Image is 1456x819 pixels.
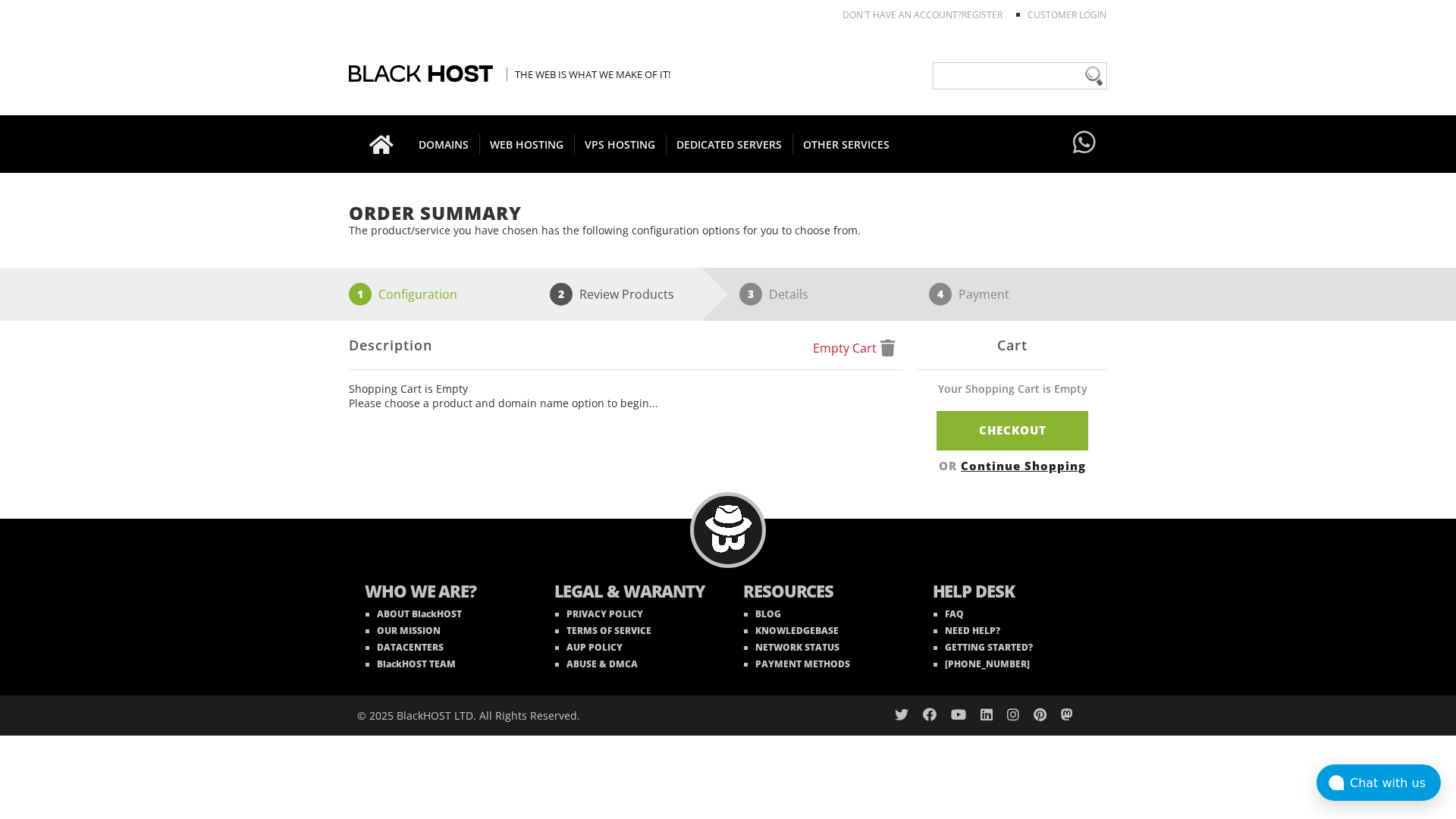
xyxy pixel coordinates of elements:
div: Your Shopping Cart is Empty [918,381,1107,411]
span: 2 [550,283,573,306]
a: OUR MISSION [366,624,441,637]
div: Cart [918,321,1107,370]
li: Don't have an account? [820,8,1003,21]
a: REGISTER [962,8,1003,21]
a: PRIVACY POLICY [555,607,643,620]
span: DOMAINS [408,134,480,155]
span: WEB HOSTING [479,134,575,155]
p: Review Products [579,283,674,306]
img: BlackHOST mascont, Blacky. [704,505,752,553]
a: GETTING STARTED? [934,641,1033,654]
a: Go to homepage [354,115,409,173]
a: PAYMENT METHODS [744,657,850,670]
div: Chat with us [1350,776,1441,790]
a: ABOUT BlackHOST [366,607,462,620]
h1: Order Summary [349,203,1107,223]
a: Customer Login [1028,8,1106,21]
b: HELP DESK [933,579,1092,606]
a: Continue Shopping [961,458,1086,473]
a: VPS HOSTING [574,115,667,173]
span: OTHER SERVICES [792,134,900,155]
a: DATACENTERS [366,641,444,654]
a: TERMS OF SERVICE [555,624,651,637]
p: The product/service you have chosen has the following configuration options for you to choose from. [349,223,1107,237]
a: DEDICATED SERVERS [666,115,793,173]
a: NETWORK STATUS [744,641,839,654]
a: FAQ [934,607,964,620]
span: 1 [349,283,372,306]
a: AUP POLICY [555,641,623,654]
span: 4 [929,283,952,306]
input: Need help? [933,62,1107,89]
p: Configuration [378,283,457,306]
a: ABUSE & DMCA [555,657,638,670]
div: © 2025 BlackHOST LTD. All Rights Reserved. [357,695,720,736]
a: Checkout [937,411,1088,450]
a: DOMAINS [408,115,480,173]
ul: Shopping Cart is Empty Please choose a product and domain name option to begin... [349,381,902,410]
b: RESOURCES [743,579,902,606]
a: [PHONE_NUMBER] [934,657,1030,670]
a: Have questions? [1069,115,1100,171]
button: Chat with us [1316,764,1441,801]
p: Payment [959,283,1009,306]
span: The Web is what we make of it! [507,67,670,81]
a: WEB HOSTING [479,115,575,173]
div: Description [349,321,902,370]
a: OTHER SERVICES [792,115,900,173]
b: LEGAL & WARANTY [554,579,714,606]
span: VPS HOSTING [574,134,667,155]
span: 3 [739,283,762,306]
p: Details [769,283,808,306]
a: KNOWLEDGEBASE [744,624,839,637]
b: WHO WE ARE? [365,579,524,606]
a: BLOG [744,607,781,620]
div: OR [918,458,1107,473]
a: NEED HELP? [934,624,1000,637]
a: BlackHOST TEAM [366,657,456,670]
a: Empty Cart [813,340,895,356]
span: DEDICATED SERVERS [666,134,793,155]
